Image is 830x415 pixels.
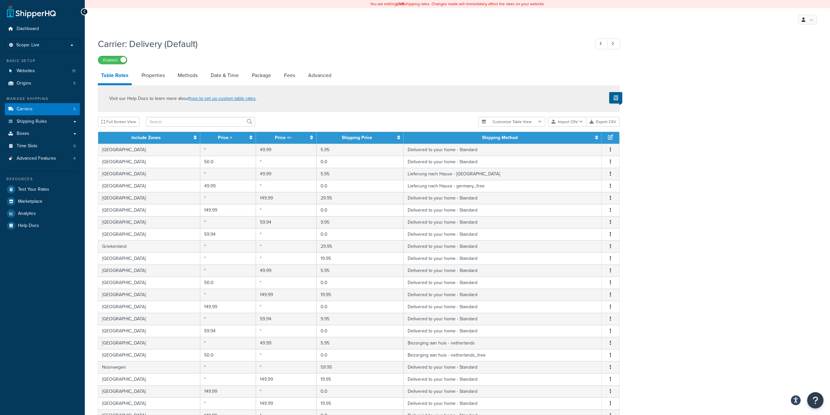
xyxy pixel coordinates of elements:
[17,81,31,86] span: Origins
[5,208,80,219] a: Analytics
[5,140,80,152] li: Time Slots
[98,325,200,337] td: [GEOGRAPHIC_DATA]
[174,68,201,83] a: Methods
[404,373,602,385] td: Delivered to your home - Standard
[256,337,316,349] td: 49.99
[17,68,35,74] span: Websites
[317,180,404,192] td: 0.0
[131,134,161,141] a: Include Zones
[404,168,602,180] td: Lieferung nach Hause - [GEOGRAPHIC_DATA]
[98,361,200,373] td: Noorwegen
[200,204,256,216] td: 149.99
[5,176,80,182] div: Resources
[404,361,602,373] td: Delivered to your home - Standard
[317,204,404,216] td: 0.0
[18,187,49,192] span: Test Your Rates
[317,252,404,264] td: 19.95
[98,38,583,50] h1: Carrier: Delivery (Default)
[5,152,80,165] li: Advanced Features
[73,156,76,161] span: 4
[5,65,80,77] a: Websites13
[98,252,200,264] td: [GEOGRAPHIC_DATA]
[404,349,602,361] td: Bezorging aan huis - netherlands_free
[404,240,602,252] td: Delivered to your home - Standard
[5,23,80,35] a: Dashboard
[317,385,404,397] td: 0.0
[5,196,80,207] a: Marketplace
[17,106,33,112] span: Carriers
[98,180,200,192] td: [GEOGRAPHIC_DATA]
[275,134,292,141] a: Price <=
[404,228,602,240] td: Delivered to your home - Standard
[317,228,404,240] td: 0.0
[189,95,256,102] a: how to set up custom table rates
[317,349,404,361] td: 0.0
[138,68,168,83] a: Properties
[98,289,200,301] td: [GEOGRAPHIC_DATA]
[404,144,602,156] td: Delivered to your home - Standard
[317,144,404,156] td: 5.95
[98,192,200,204] td: [GEOGRAPHIC_DATA]
[5,65,80,77] li: Websites
[317,313,404,325] td: 9.95
[256,192,316,204] td: 149.99
[317,397,404,409] td: 19.95
[397,1,404,7] b: LIVE
[317,361,404,373] td: 59.95
[200,228,256,240] td: 59.94
[404,385,602,397] td: Delivered to your home - Standard
[609,92,622,104] button: Show Help Docs
[98,349,200,361] td: [GEOGRAPHIC_DATA]
[5,128,80,140] a: Boxes
[404,204,602,216] td: Delivered to your home - Standard
[404,289,602,301] td: Delivered to your home - Standard
[98,216,200,228] td: [GEOGRAPHIC_DATA]
[207,68,242,83] a: Date & Time
[586,117,620,127] button: Export CSV
[256,168,316,180] td: 49.99
[317,264,404,277] td: 5.95
[317,289,404,301] td: 19.95
[72,68,76,74] span: 13
[404,180,602,192] td: Lieferung nach Hause - germany_free
[256,313,316,325] td: 59.94
[98,168,200,180] td: [GEOGRAPHIC_DATA]
[256,373,316,385] td: 149.99
[200,301,256,313] td: 149.99
[404,397,602,409] td: Delivered to your home - Standard
[404,192,602,204] td: Delivered to your home - Standard
[404,277,602,289] td: Delivered to your home - Standard
[98,313,200,325] td: [GEOGRAPHIC_DATA]
[98,56,127,64] label: Enabled
[607,39,620,49] a: Next Record
[17,143,38,149] span: Time Slots
[146,117,255,127] input: Search
[317,216,404,228] td: 9.95
[98,228,200,240] td: [GEOGRAPHIC_DATA]
[200,156,256,168] td: 50.0
[5,103,80,115] li: Carriers
[98,204,200,216] td: [GEOGRAPHIC_DATA]
[256,144,316,156] td: 49.99
[404,252,602,264] td: Delivered to your home - Standard
[5,184,80,195] a: Test Your Rates
[281,68,298,83] a: Fees
[18,199,42,204] span: Marketplace
[256,289,316,301] td: 149.99
[256,264,316,277] td: 49.99
[17,156,56,161] span: Advanced Features
[73,81,76,86] span: 5
[16,42,39,48] span: Scope: Live
[200,277,256,289] td: 50.0
[317,156,404,168] td: 0.0
[404,313,602,325] td: Delivered to your home - Standard
[342,134,372,141] a: Shipping Price
[256,397,316,409] td: 149.99
[404,216,602,228] td: Delivered to your home - Standard
[317,337,404,349] td: 5.95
